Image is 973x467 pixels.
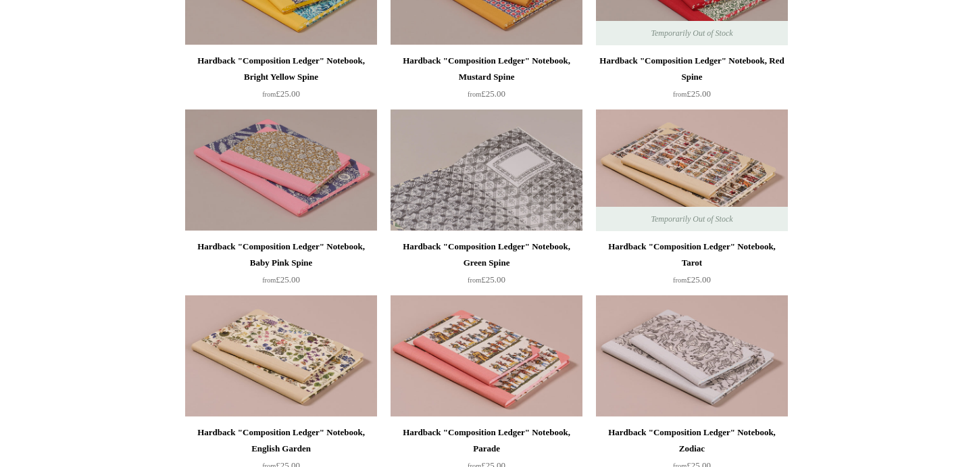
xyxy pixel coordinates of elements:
span: Temporarily Out of Stock [637,207,746,231]
a: Hardback "Composition Ledger" Notebook, Zodiac Hardback "Composition Ledger" Notebook, Zodiac [596,295,788,417]
div: Hardback "Composition Ledger" Notebook, Tarot [599,239,784,271]
div: Hardback "Composition Ledger" Notebook, Parade [394,424,579,457]
img: Hardback "Composition Ledger" Notebook, English Garden [185,295,377,417]
a: Hardback "Composition Ledger" Notebook, Green Spine from£25.00 [391,239,582,294]
span: £25.00 [673,89,711,99]
span: Temporarily Out of Stock [637,21,746,45]
span: from [468,91,481,98]
span: from [262,276,276,284]
span: from [673,276,687,284]
span: from [262,91,276,98]
a: Hardback "Composition Ledger" Notebook, Bright Yellow Spine from£25.00 [185,53,377,108]
div: Hardback "Composition Ledger" Notebook, English Garden [189,424,374,457]
a: Hardback "Composition Ledger" Notebook, Tarot from£25.00 [596,239,788,294]
img: Hardback "Composition Ledger" Notebook, Green Spine [391,109,582,231]
a: Hardback "Composition Ledger" Notebook, Parade Hardback "Composition Ledger" Notebook, Parade [391,295,582,417]
img: Hardback "Composition Ledger" Notebook, Tarot [596,109,788,231]
div: Hardback "Composition Ledger" Notebook, Green Spine [394,239,579,271]
a: Hardback "Composition Ledger" Notebook, Tarot Hardback "Composition Ledger" Notebook, Tarot Tempo... [596,109,788,231]
a: Hardback "Composition Ledger" Notebook, Red Spine from£25.00 [596,53,788,108]
img: Hardback "Composition Ledger" Notebook, Parade [391,295,582,417]
div: Hardback "Composition Ledger" Notebook, Baby Pink Spine [189,239,374,271]
span: £25.00 [468,89,505,99]
a: Hardback "Composition Ledger" Notebook, Baby Pink Spine from£25.00 [185,239,377,294]
div: Hardback "Composition Ledger" Notebook, Zodiac [599,424,784,457]
span: £25.00 [262,274,300,285]
a: Hardback "Composition Ledger" Notebook, Green Spine Hardback "Composition Ledger" Notebook, Green... [391,109,582,231]
span: £25.00 [673,274,711,285]
div: Hardback "Composition Ledger" Notebook, Red Spine [599,53,784,85]
a: Hardback "Composition Ledger" Notebook, Mustard Spine from£25.00 [391,53,582,108]
span: from [673,91,687,98]
div: Hardback "Composition Ledger" Notebook, Mustard Spine [394,53,579,85]
div: Hardback "Composition Ledger" Notebook, Bright Yellow Spine [189,53,374,85]
span: £25.00 [468,274,505,285]
span: £25.00 [262,89,300,99]
a: Hardback "Composition Ledger" Notebook, English Garden Hardback "Composition Ledger" Notebook, En... [185,295,377,417]
span: from [468,276,481,284]
img: Hardback "Composition Ledger" Notebook, Zodiac [596,295,788,417]
a: Hardback "Composition Ledger" Notebook, Baby Pink Spine Hardback "Composition Ledger" Notebook, B... [185,109,377,231]
img: Hardback "Composition Ledger" Notebook, Baby Pink Spine [185,109,377,231]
